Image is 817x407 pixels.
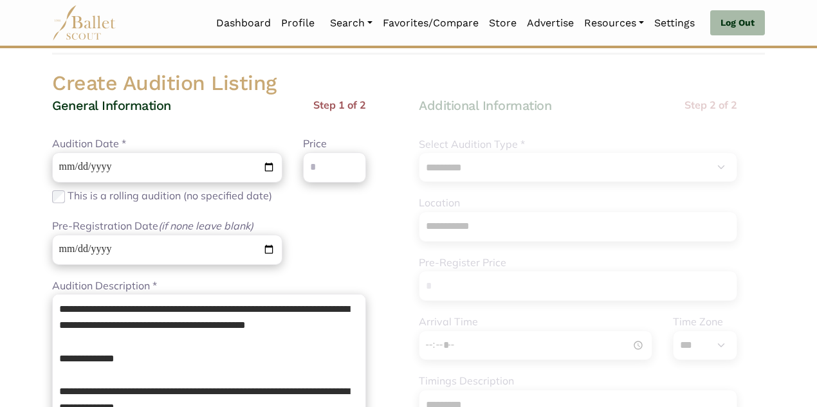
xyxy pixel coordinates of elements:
a: Favorites/Compare [378,10,484,37]
h4: General Information [52,97,171,114]
a: Settings [649,10,700,37]
a: Store [484,10,522,37]
a: Advertise [522,10,579,37]
label: This is a rolling audition (no specified date) [68,188,272,204]
a: Profile [276,10,320,37]
a: Dashboard [211,10,276,37]
a: Search [325,10,378,37]
label: Audition Description * [52,278,157,294]
label: Pre-Registration Date [52,218,253,235]
a: Log Out [710,10,765,36]
h2: Create Audition Listing [42,70,775,97]
i: (if none leave blank) [158,219,253,232]
label: Price [303,136,327,152]
label: Audition Date * [52,136,126,152]
a: Resources [579,10,649,37]
p: Step 1 of 2 [313,97,366,114]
